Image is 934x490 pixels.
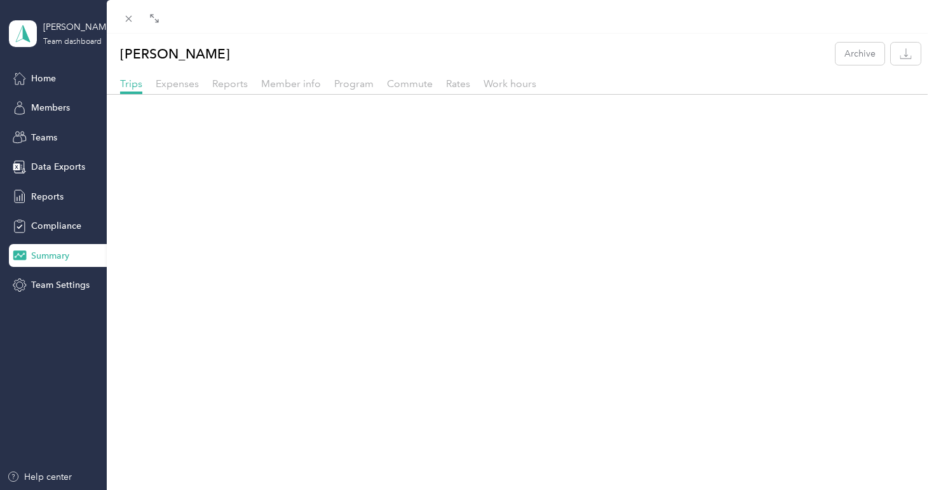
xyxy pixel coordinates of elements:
[156,78,199,90] span: Expenses
[484,78,536,90] span: Work hours
[446,78,470,90] span: Rates
[212,78,248,90] span: Reports
[120,43,230,65] p: [PERSON_NAME]
[863,419,934,490] iframe: Everlance-gr Chat Button Frame
[836,43,884,65] button: Archive
[387,78,433,90] span: Commute
[334,78,374,90] span: Program
[120,78,142,90] span: Trips
[261,78,321,90] span: Member info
